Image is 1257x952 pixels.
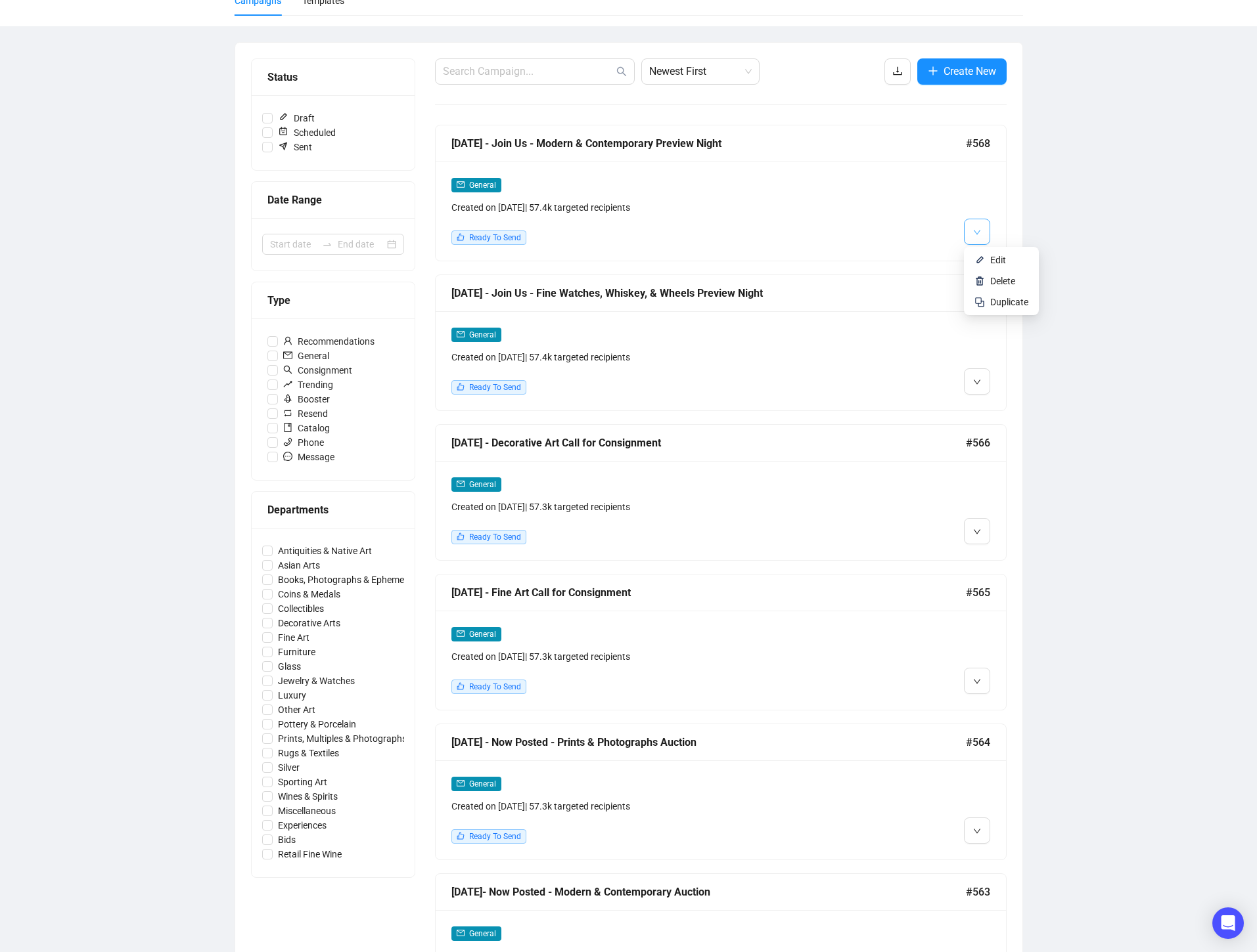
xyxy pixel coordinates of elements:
[451,734,966,750] div: [DATE] - Now Posted - Prints & Photographs Auction
[273,804,341,818] span: Miscellaneous
[278,406,333,421] span: Resend
[469,532,521,542] span: Ready To Send
[973,827,981,835] span: down
[990,255,1006,265] span: Edit
[270,237,317,251] input: Start date
[451,649,854,664] div: Created on [DATE] | 57.3k targeted recipients
[273,789,343,804] span: Wines & Spirits
[451,135,966,152] div: [DATE] - Join Us - Modern & Contemporary Preview Night
[966,135,990,152] span: #568
[273,659,306,674] span: Glass
[273,544,377,558] span: Antiquities & Native Art
[273,833,301,847] span: Bids
[278,334,380,349] span: Recommendations
[917,58,1007,85] button: Create New
[283,379,292,389] span: rise
[973,678,981,685] span: down
[457,630,465,638] span: mail
[469,682,521,691] span: Ready To Send
[469,181,496,190] span: General
[273,630,315,645] span: Fine Art
[273,775,332,789] span: Sporting Art
[278,421,335,435] span: Catalog
[267,192,399,208] div: Date Range
[973,378,981,386] span: down
[273,818,332,833] span: Experiences
[267,292,399,309] div: Type
[273,717,361,731] span: Pottery & Porcelain
[273,847,347,861] span: Retail Fine Wine
[457,532,465,540] span: like
[435,724,1007,860] a: [DATE] - Now Posted - Prints & Photographs Auction#564mailGeneralCreated on [DATE]| 57.3k targete...
[273,587,346,601] span: Coins & Medals
[457,682,465,690] span: like
[966,584,990,601] span: #565
[273,616,346,630] span: Decorative Arts
[973,528,981,536] span: down
[469,779,496,789] span: General
[443,64,614,79] input: Search Campaign...
[457,929,465,937] span: mail
[283,351,292,360] span: mail
[469,233,521,242] span: Ready To Send
[451,584,966,601] div: [DATE] - Fine Art Call for Consignment
[267,502,399,518] div: Departments
[966,884,990,900] span: #563
[457,832,465,840] span: like
[435,424,1007,561] a: [DATE] - Decorative Art Call for Consignment#566mailGeneralCreated on [DATE]| 57.3k targeted reci...
[435,125,1007,261] a: [DATE] - Join Us - Modern & Contemporary Preview Night#568mailGeneralCreated on [DATE]| 57.4k tar...
[457,779,465,787] span: mail
[451,200,854,215] div: Created on [DATE] | 57.4k targeted recipients
[966,734,990,750] span: #564
[273,573,418,587] span: Books, Photographs & Ephemera
[451,799,854,813] div: Created on [DATE] | 57.3k targeted recipients
[283,408,292,418] span: retweet
[892,66,903,76] span: download
[990,297,1028,307] span: Duplicate
[974,255,985,265] img: svg+xml;base64,PHN2ZyB4bWxucz0iaHR0cDovL3d3dy53My5vcmcvMjAwMC9zdmciIHhtbG5zOnhsaW5rPSJodHRwOi8vd3...
[469,480,496,489] span: General
[273,125,341,140] span: Scheduled
[278,363,357,378] span: Consignment
[469,630,496,639] span: General
[283,336,292,345] span: user
[273,601,329,616] span: Collectibles
[278,392,335,406] span: Booster
[973,228,981,236] span: down
[457,383,465,391] span: like
[944,63,996,79] span: Create New
[278,378,338,392] span: Trending
[457,330,465,338] span: mail
[457,181,465,188] span: mail
[990,276,1015,286] span: Delete
[273,760,305,775] span: Silver
[457,480,465,488] span: mail
[273,645,321,659] span: Furniture
[435,574,1007,710] a: [DATE] - Fine Art Call for Consignment#565mailGeneralCreated on [DATE]| 57.3k targeted recipients...
[322,239,332,249] span: to
[273,111,320,125] span: Draft
[616,66,627,77] span: search
[273,140,317,154] span: Sent
[267,69,399,85] div: Status
[283,437,292,446] span: phone
[278,349,334,363] span: General
[283,365,292,374] span: search
[974,297,985,307] img: svg+xml;base64,PHN2ZyB4bWxucz0iaHR0cDovL3d3dy53My5vcmcvMjAwMC9zdmciIHdpZHRoPSIyNCIgaGVpZ2h0PSIyNC...
[451,884,966,900] div: [DATE]- Now Posted - Modern & Contemporary Auction
[451,435,966,451] div: [DATE] - Decorative Art Call for Consignment
[322,239,332,249] span: swap-right
[278,450,340,464] span: Message
[283,394,292,403] span: rocket
[928,66,938,76] span: plus
[649,59,752,84] span: Newest First
[451,285,966,301] div: [DATE] - Join Us - Fine Watches, Whiskey, & Wheels Preview Night
[1212,907,1244,939] div: Open Intercom Messenger
[273,558,325,573] span: Asian Arts
[283,452,292,461] span: message
[338,237,384,251] input: End date
[469,383,521,392] span: Ready To Send
[451,350,854,364] div: Created on [DATE] | 57.4k targeted recipients
[469,832,521,841] span: Ready To Send
[273,731,412,746] span: Prints, Multiples & Photographs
